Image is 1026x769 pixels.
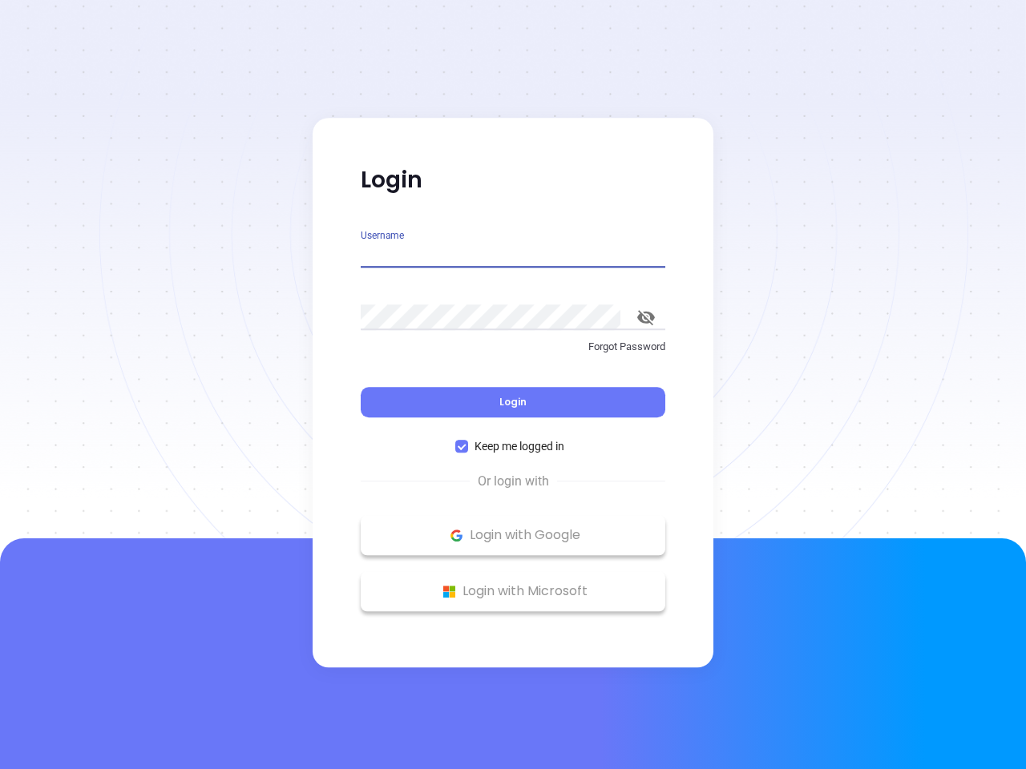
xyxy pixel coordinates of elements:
[361,571,665,611] button: Microsoft Logo Login with Microsoft
[468,437,571,455] span: Keep me logged in
[627,298,665,336] button: toggle password visibility
[361,339,665,368] a: Forgot Password
[361,387,665,417] button: Login
[470,472,557,491] span: Or login with
[361,515,665,555] button: Google Logo Login with Google
[499,395,527,409] span: Login
[361,339,665,355] p: Forgot Password
[361,166,665,195] p: Login
[369,579,657,603] p: Login with Microsoft
[369,523,657,547] p: Login with Google
[361,231,404,240] label: Username
[446,525,467,546] img: Google Logo
[439,582,459,602] img: Microsoft Logo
